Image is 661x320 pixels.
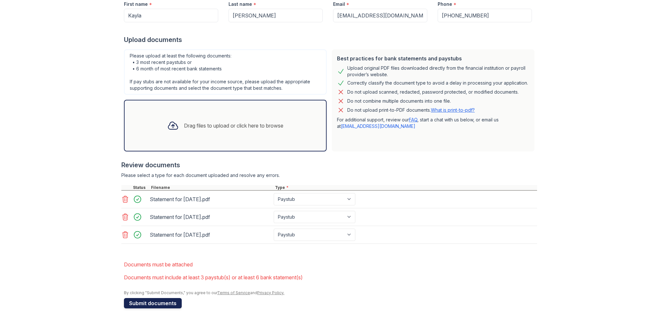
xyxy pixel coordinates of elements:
a: What is print-to-pdf? [431,107,475,113]
button: Submit documents [124,298,182,308]
div: Do not upload scanned, redacted, password protected, or modified documents. [347,88,519,96]
a: [EMAIL_ADDRESS][DOMAIN_NAME] [341,123,415,129]
div: Best practices for bank statements and paystubs [337,55,529,62]
div: Correctly classify the document type to avoid a delay in processing your application. [347,79,528,87]
label: Phone [438,1,452,7]
div: Statement for [DATE].pdf [150,230,271,240]
div: Statement for [DATE].pdf [150,212,271,222]
label: Last name [229,1,252,7]
li: Documents must be attached [124,258,537,271]
p: For additional support, review our , start a chat with us below, or email us at [337,117,529,129]
div: Filename [150,185,274,190]
label: First name [124,1,148,7]
div: Please upload at least the following documents: • 3 most recent paystubs or • 6 month of most rec... [124,49,327,95]
a: Terms of Service [217,290,250,295]
div: By clicking "Submit Documents," you agree to our and [124,290,537,295]
label: Email [333,1,345,7]
div: Drag files to upload or click here to browse [184,122,283,129]
div: Upload original PDF files downloaded directly from the financial institution or payroll provider’... [347,65,529,78]
div: Please select a type for each document uploaded and resolve any errors. [121,172,537,179]
a: FAQ [409,117,417,122]
div: Upload documents [124,35,537,44]
div: Statement for [DATE].pdf [150,194,271,204]
p: Do not upload print-to-PDF documents. [347,107,475,113]
div: Do not combine multiple documents into one file. [347,97,451,105]
div: Review documents [121,160,537,170]
div: Type [274,185,537,190]
div: Status [132,185,150,190]
a: Privacy Policy. [257,290,284,295]
li: Documents must include at least 3 paystub(s) or at least 6 bank statement(s) [124,271,537,284]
